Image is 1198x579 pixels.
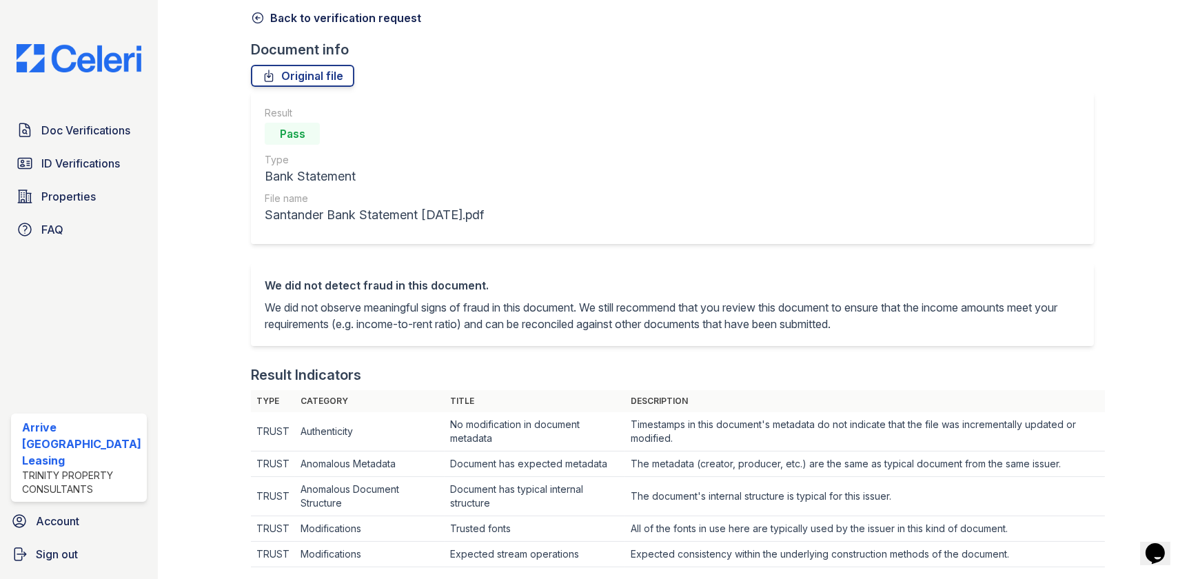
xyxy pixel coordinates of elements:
[265,205,484,225] div: Santander Bank Statement [DATE].pdf
[251,451,295,477] td: TRUST
[625,412,1104,451] td: Timestamps in this document's metadata do not indicate that the file was incrementally updated or...
[251,65,354,87] a: Original file
[445,516,625,542] td: Trusted fonts
[251,40,1105,59] div: Document info
[11,183,147,210] a: Properties
[295,516,445,542] td: Modifications
[265,106,484,120] div: Result
[41,122,130,139] span: Doc Verifications
[6,44,152,72] img: CE_Logo_Blue-a8612792a0a2168367f1c8372b55b34899dd931a85d93a1a3d3e32e68fde9ad4.png
[265,277,1080,294] div: We did not detect fraud in this document.
[41,221,63,238] span: FAQ
[251,390,295,412] th: Type
[36,513,79,529] span: Account
[265,167,484,186] div: Bank Statement
[265,299,1080,332] p: We did not observe meaningful signs of fraud in this document. We still recommend that you review...
[445,477,625,516] td: Document has typical internal structure
[295,451,445,477] td: Anomalous Metadata
[625,451,1104,477] td: The metadata (creator, producer, etc.) are the same as typical document from the same issuer.
[6,540,152,568] a: Sign out
[265,123,320,145] div: Pass
[41,188,96,205] span: Properties
[11,150,147,177] a: ID Verifications
[445,542,625,567] td: Expected stream operations
[295,477,445,516] td: Anomalous Document Structure
[11,216,147,243] a: FAQ
[251,365,361,385] div: Result Indicators
[251,542,295,567] td: TRUST
[251,477,295,516] td: TRUST
[445,412,625,451] td: No modification in document metadata
[1140,524,1184,565] iframe: chat widget
[625,516,1104,542] td: All of the fonts in use here are typically used by the issuer in this kind of document.
[22,419,141,469] div: Arrive [GEOGRAPHIC_DATA] Leasing
[36,546,78,562] span: Sign out
[445,390,625,412] th: Title
[295,542,445,567] td: Modifications
[251,412,295,451] td: TRUST
[11,116,147,144] a: Doc Verifications
[625,390,1104,412] th: Description
[251,10,421,26] a: Back to verification request
[625,542,1104,567] td: Expected consistency within the underlying construction methods of the document.
[251,516,295,542] td: TRUST
[22,469,141,496] div: Trinity Property Consultants
[265,153,484,167] div: Type
[295,412,445,451] td: Authenticity
[41,155,120,172] span: ID Verifications
[265,192,484,205] div: File name
[6,507,152,535] a: Account
[295,390,445,412] th: Category
[445,451,625,477] td: Document has expected metadata
[625,477,1104,516] td: The document's internal structure is typical for this issuer.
